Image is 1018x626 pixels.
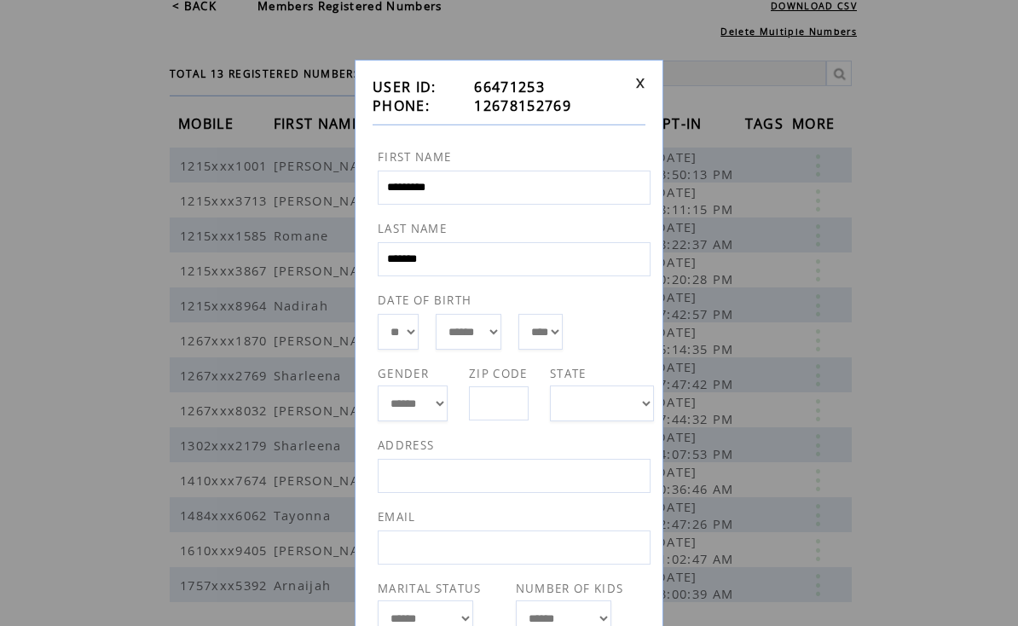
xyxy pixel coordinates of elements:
span: LAST NAME [378,221,447,236]
span: PHONE: [373,96,430,115]
span: 12678152769 [474,96,571,115]
span: USER ID: [373,78,437,96]
span: DATE OF BIRTH [378,293,471,308]
span: MARITAL STATUS [378,581,482,596]
span: STATE [550,366,587,381]
span: FIRST NAME [378,149,451,165]
span: GENDER [378,366,429,381]
span: ZIP CODE [469,366,528,381]
span: NUMBER OF KIDS [516,581,624,596]
span: ADDRESS [378,438,434,453]
span: 66471253 [474,78,545,96]
span: EMAIL [378,509,416,525]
